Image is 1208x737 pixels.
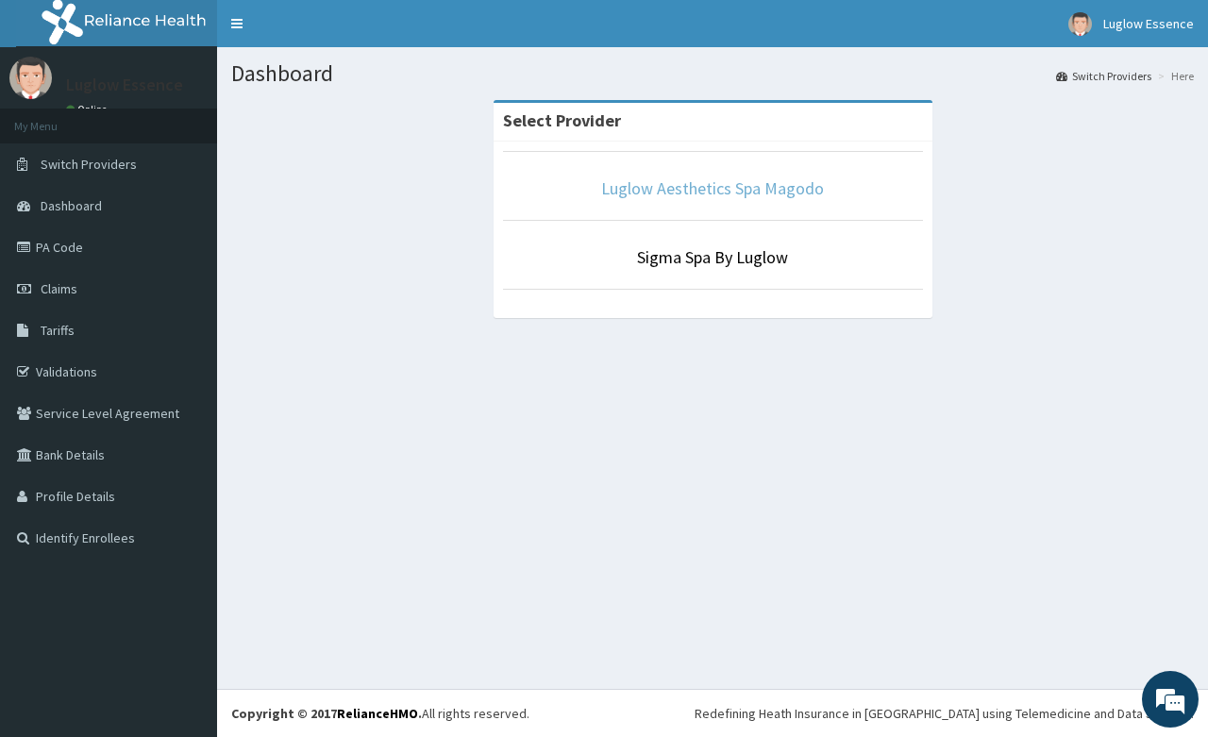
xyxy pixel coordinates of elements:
[1068,12,1092,36] img: User Image
[9,57,52,99] img: User Image
[41,156,137,173] span: Switch Providers
[695,704,1194,723] div: Redefining Heath Insurance in [GEOGRAPHIC_DATA] using Telemedicine and Data Science!
[66,76,183,93] p: Luglow Essence
[41,197,102,214] span: Dashboard
[1056,68,1151,84] a: Switch Providers
[41,280,77,297] span: Claims
[601,177,824,199] a: Luglow Aesthetics Spa Magodo
[231,61,1194,86] h1: Dashboard
[66,103,111,116] a: Online
[1103,15,1194,32] span: Luglow Essence
[637,246,788,268] a: Sigma Spa By Luglow
[231,705,422,722] strong: Copyright © 2017 .
[337,705,418,722] a: RelianceHMO
[1153,68,1194,84] li: Here
[217,689,1208,737] footer: All rights reserved.
[503,109,621,131] strong: Select Provider
[41,322,75,339] span: Tariffs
